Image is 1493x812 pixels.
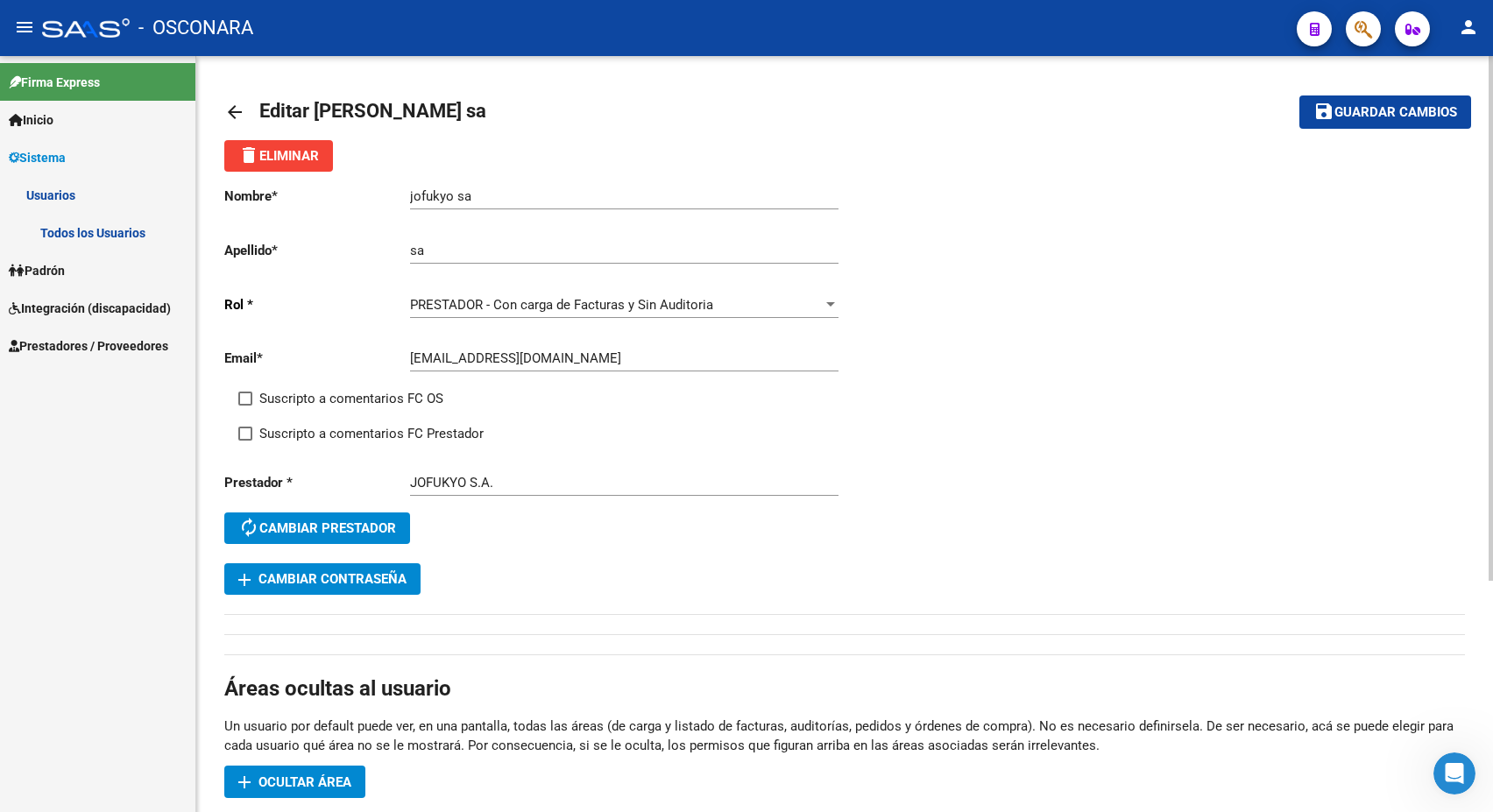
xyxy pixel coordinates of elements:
span: Guardar cambios [1334,105,1457,121]
span: Editar [PERSON_NAME] sa [259,100,486,122]
span: Sistema [9,148,66,167]
span: Cambiar Contraseña [238,571,407,587]
p: Prestador * [224,473,410,492]
p: Email [224,349,410,368]
button: Guardar cambios [1299,95,1471,128]
mat-icon: person [1458,17,1479,38]
span: Prestadores / Proveedores [9,336,168,356]
span: PRESTADOR - Con carga de Facturas y Sin Auditoria [410,297,713,313]
button: Cambiar prestador [224,512,410,544]
button: Ocultar área [224,766,365,798]
h1: Áreas ocultas al usuario [224,674,1465,703]
span: Suscripto a comentarios FC Prestador [259,423,484,444]
p: Nombre [224,187,410,206]
span: Ocultar área [258,774,351,790]
p: Rol * [224,295,410,314]
span: Padrón [9,261,65,280]
span: Firma Express [9,73,100,92]
span: Inicio [9,110,53,130]
mat-icon: add [234,772,255,793]
button: Eliminar [224,140,333,172]
span: Suscripto a comentarios FC OS [259,388,443,409]
mat-icon: add [234,569,255,590]
span: Eliminar [238,148,319,164]
mat-icon: arrow_back [224,102,245,123]
span: - OSCONARA [138,9,253,47]
iframe: Intercom live chat [1433,752,1475,794]
mat-icon: autorenew [238,517,259,538]
mat-icon: menu [14,17,35,38]
mat-icon: delete [238,145,259,166]
mat-icon: save [1313,101,1334,122]
span: Cambiar prestador [238,520,396,536]
span: Integración (discapacidad) [9,299,171,318]
p: Un usuario por default puede ver, en una pantalla, todas las áreas (de carga y listado de factura... [224,717,1465,755]
p: Apellido [224,241,410,260]
button: Cambiar Contraseña [224,563,421,595]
